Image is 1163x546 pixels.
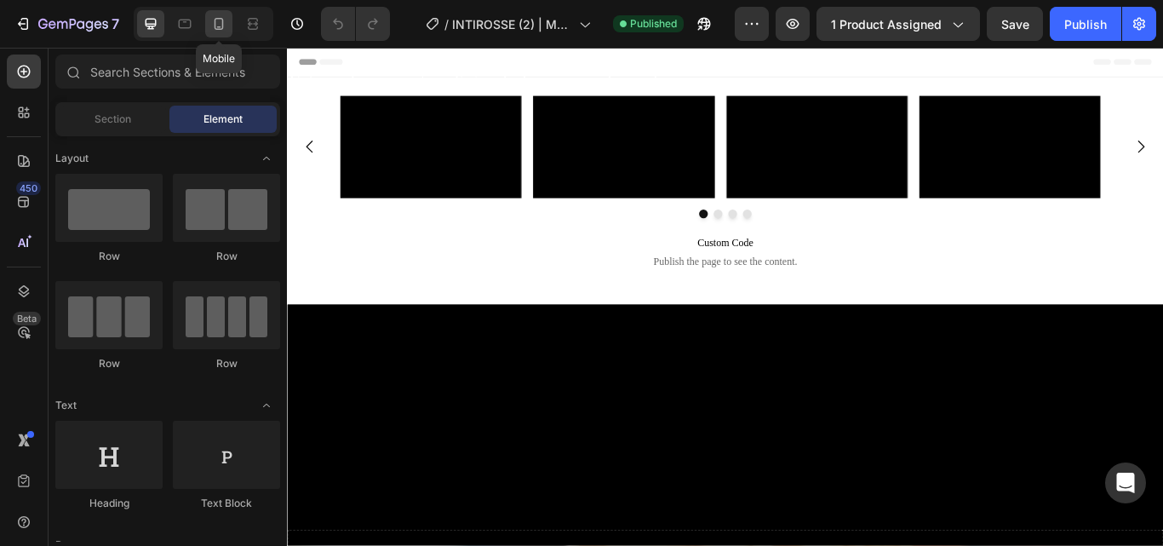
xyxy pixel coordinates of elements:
[7,7,127,41] button: 7
[512,56,723,175] video: Video
[452,15,572,33] span: INTIROSSE (2) | MEGAESTRENO 26/09
[1105,463,1146,503] div: Open Intercom Messenger
[55,151,89,166] span: Layout
[55,249,163,264] div: Row
[112,14,119,34] p: 7
[987,7,1043,41] button: Save
[173,356,280,371] div: Row
[971,92,1019,140] button: Carousel Next Arrow
[13,312,41,325] div: Beta
[17,242,1005,259] span: Publish the page to see the content.
[55,496,163,511] div: Heading
[321,7,390,41] div: Undo/Redo
[173,496,280,511] div: Text Block
[1050,7,1121,41] button: Publish
[287,48,1163,546] iframe: Design area
[630,16,677,32] span: Published
[16,181,41,195] div: 450
[95,112,131,127] span: Section
[1001,17,1029,32] span: Save
[1064,15,1107,33] div: Publish
[55,55,280,89] input: Search Sections & Elements
[816,7,980,41] button: 1 product assigned
[253,145,280,172] span: Toggle open
[444,15,449,33] span: /
[173,249,280,264] div: Row
[831,15,942,33] span: 1 product assigned
[55,356,163,371] div: Row
[55,398,77,413] span: Text
[736,56,948,175] video: Video
[203,112,243,127] span: Element
[17,218,1005,239] span: Custom Code
[253,392,280,419] span: Toggle open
